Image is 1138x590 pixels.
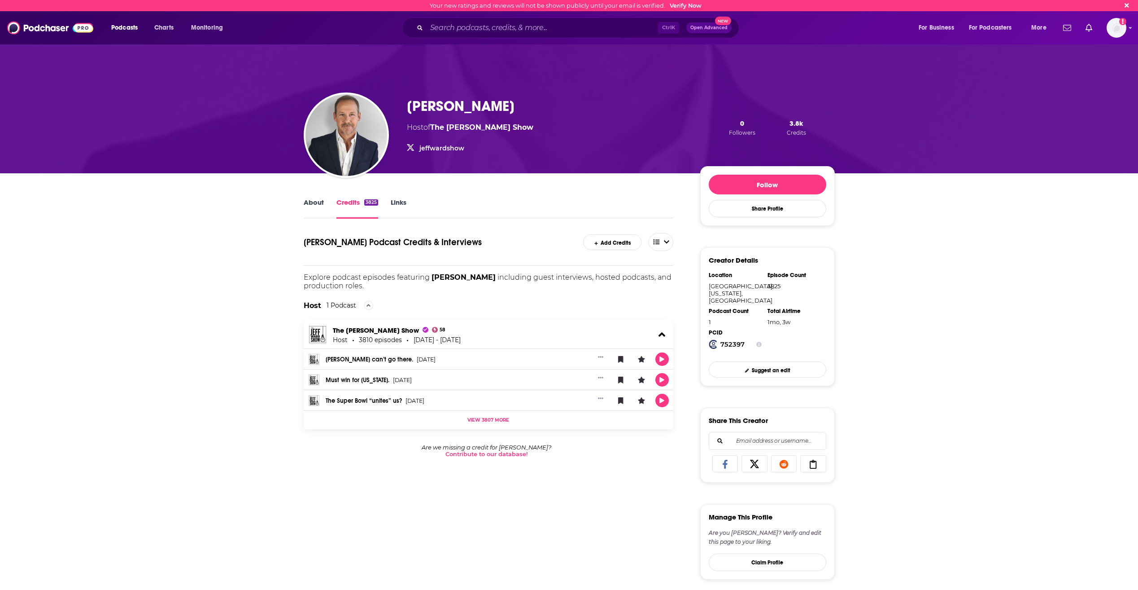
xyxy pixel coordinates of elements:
[432,273,496,282] span: [PERSON_NAME]
[787,129,806,136] span: Credits
[594,373,607,382] button: Show More Button
[308,353,320,365] img: Steve Sarkisian can’t go there.
[919,22,954,34] span: For Business
[430,123,533,132] a: The Jeff Ward Show
[336,198,378,219] a: Credits3825
[690,26,728,30] span: Open Advanced
[1060,20,1075,35] a: Show notifications dropdown
[614,352,628,366] button: Bookmark Episode
[326,377,389,383] a: Must win for [US_STATE].
[635,394,648,407] button: Leave a Rating
[393,377,412,383] span: [DATE]
[304,290,674,321] div: The Host is the on-air master of ceremonies of the podcast and a consistent presence on every epi...
[709,272,762,279] div: Location
[784,119,809,136] button: 3.8kCredits
[333,336,461,343] div: Host 3810 episodes [DATE] - [DATE]
[594,394,607,403] button: Show More Button
[614,373,628,387] button: Bookmark Episode
[709,308,762,315] div: Podcast Count
[649,233,674,251] button: open menu
[1107,18,1126,38] span: Logged in as AnnPryor
[430,2,702,9] div: Your new ratings and reviews will not be shown publicly until your email is verified.
[111,22,138,34] span: Podcasts
[410,18,748,38] div: Search podcasts, credits, & more...
[333,326,428,335] a: The Jeff Ward Show
[419,144,464,152] a: jeffwardshow
[304,301,321,310] h2: Host
[726,119,758,136] button: 0Followers
[709,432,826,450] div: Search followers
[709,256,758,264] h3: Creator Details
[440,328,445,332] span: 58
[635,352,648,366] button: Leave a Rating
[333,326,428,335] span: The [PERSON_NAME] Show
[305,94,387,176] img: Jeff Ward
[767,282,820,290] div: 3825
[308,395,320,406] img: The Super Bowl “unites” us?
[1025,21,1058,35] button: open menu
[1107,18,1126,38] img: User Profile
[655,394,669,407] button: Play
[1031,22,1046,34] span: More
[407,97,514,115] h3: [PERSON_NAME]
[1119,18,1126,25] svg: Email not verified
[655,352,669,366] button: Play
[304,233,566,251] h1: Jeff Ward's Podcast Credits & Interviews
[756,340,762,349] button: Show Info
[686,22,732,33] button: Open AdvancedNew
[308,374,320,386] img: Must win for Texas.
[635,373,648,387] button: Leave a Rating
[767,308,820,315] div: Total Airtime
[327,301,356,309] div: 1 Podcast
[740,119,744,128] span: 0
[716,432,819,449] input: Email address or username...
[614,394,628,407] button: Bookmark Episode
[423,123,533,132] span: of
[800,455,826,472] a: Copy Link
[148,21,179,35] a: Charts
[729,129,755,136] span: Followers
[670,2,702,9] a: Verify Now
[427,21,658,35] input: Search podcasts, credits, & more...
[1082,20,1096,35] a: Show notifications dropdown
[583,234,641,250] a: Add Credits
[709,200,826,217] button: Share Profile
[720,340,745,348] strong: 752397
[407,123,423,132] span: Host
[391,198,406,219] a: Links
[709,340,718,349] img: Podchaser Creator ID logo
[912,21,965,35] button: open menu
[712,455,738,472] a: Share on Facebook
[709,528,826,546] div: Are you [PERSON_NAME]? Verify and edit this page to your liking.
[326,357,413,363] a: [PERSON_NAME] can’t go there.
[364,199,378,206] div: 3825
[771,455,797,472] a: Share on Reddit
[7,19,93,36] a: Podchaser - Follow, Share and Rate Podcasts
[709,175,826,194] button: Follow
[655,373,669,387] button: Play
[467,417,509,423] span: View 3807 more
[594,352,607,361] button: Show More Button
[405,398,424,404] span: [DATE]
[304,273,674,290] p: Explore podcast episodes featuring including guest interviews, hosted podcasts, and production ro...
[969,22,1012,34] span: For Podcasters
[709,361,826,377] a: Suggest an edit
[304,198,324,219] a: About
[741,455,767,472] a: Share on X/Twitter
[789,119,803,128] span: 3.8k
[105,21,149,35] button: open menu
[422,444,551,451] p: Are we missing a credit for [PERSON_NAME]?
[417,357,436,363] span: [DATE]
[1107,18,1126,38] button: Show profile menu
[709,554,826,571] button: Claim Profile
[709,416,768,425] h3: Share This Creator
[767,272,820,279] div: Episode Count
[709,282,762,304] div: [GEOGRAPHIC_DATA], [US_STATE], [GEOGRAPHIC_DATA]
[445,451,528,458] a: Contribute to our database!
[715,17,731,25] span: New
[191,22,223,34] span: Monitoring
[432,327,445,333] a: 58
[767,318,790,326] span: 1266 hours, 34 minutes, 5 seconds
